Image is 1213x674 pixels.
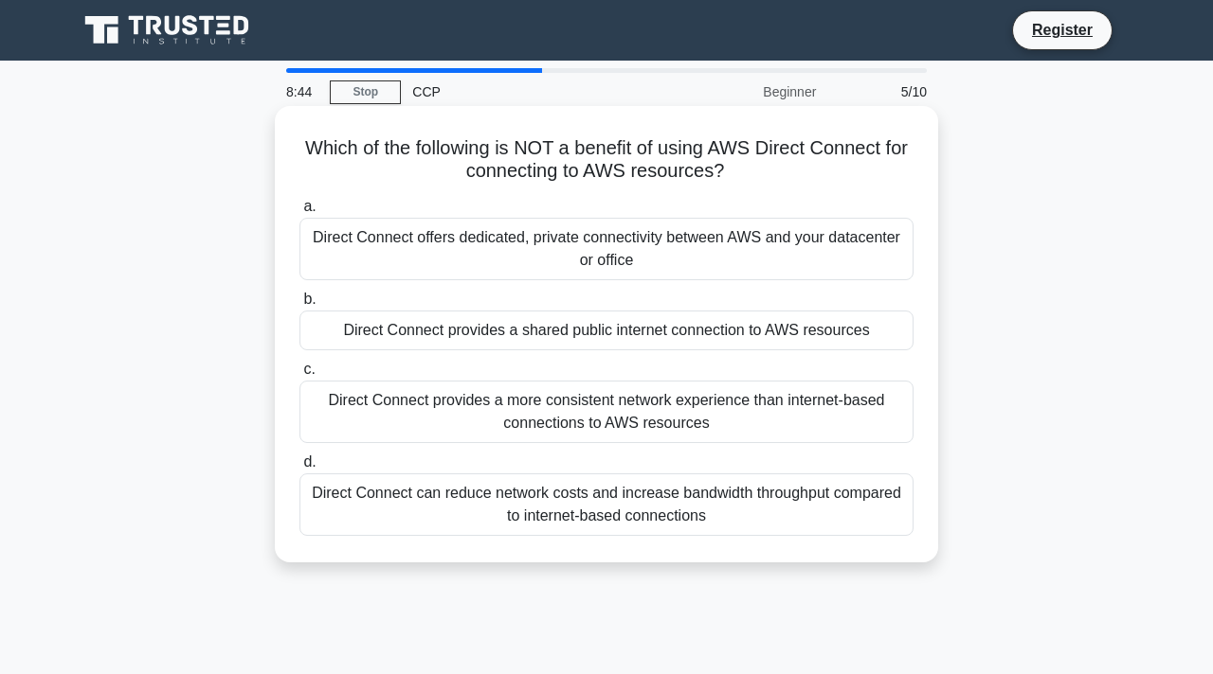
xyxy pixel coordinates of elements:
div: Direct Connect provides a shared public internet connection to AWS resources [299,310,914,350]
div: 8:44 [275,73,330,111]
span: c. [303,361,315,377]
div: Direct Connect offers dedicated, private connectivity between AWS and your datacenter or office [299,218,914,280]
span: b. [303,291,316,307]
a: Stop [330,80,401,104]
div: Beginner [661,73,827,111]
span: d. [303,453,316,470]
h5: Which of the following is NOT a benefit of using AWS Direct Connect for connecting to AWS resources? [298,136,915,184]
div: Direct Connect provides a more consistent network experience than internet-based connections to A... [299,381,914,443]
div: Direct Connect can reduce network costs and increase bandwidth throughput compared to internet-ba... [299,473,914,536]
div: CCP [401,73,661,111]
span: a. [303,198,316,214]
div: 5/10 [827,73,938,111]
a: Register [1021,18,1104,42]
